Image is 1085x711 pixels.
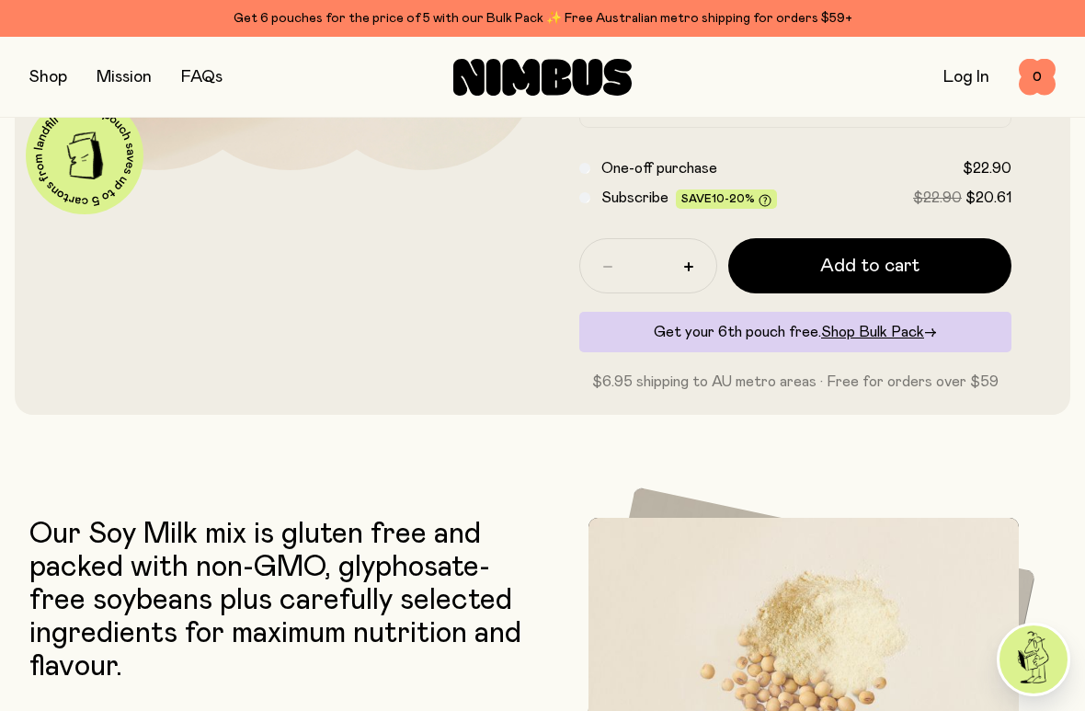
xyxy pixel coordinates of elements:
button: Add to cart [728,238,1011,293]
a: Shop Bulk Pack→ [821,325,937,339]
div: Get your 6th pouch free. [579,312,1011,352]
span: $20.61 [965,190,1011,205]
p: Our Soy Milk mix is gluten free and packed with non-GMO, glyphosate-free soybeans plus carefully ... [29,518,533,683]
span: Shop Bulk Pack [821,325,924,339]
a: Mission [97,69,152,86]
p: $6.95 shipping to AU metro areas · Free for orders over $59 [579,371,1011,393]
span: $22.90 [913,190,962,205]
button: 0 [1019,59,1056,96]
div: Get 6 pouches for the price of 5 with our Bulk Pack ✨ Free Australian metro shipping for orders $59+ [29,7,1056,29]
img: agent [999,625,1068,694]
span: One-off purchase [601,161,717,176]
a: FAQs [181,69,223,86]
span: Save [681,193,771,207]
span: 10-20% [712,193,755,204]
span: $22.90 [963,161,1011,176]
a: Log In [943,69,989,86]
span: Add to cart [820,253,919,279]
span: Subscribe [601,190,668,205]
